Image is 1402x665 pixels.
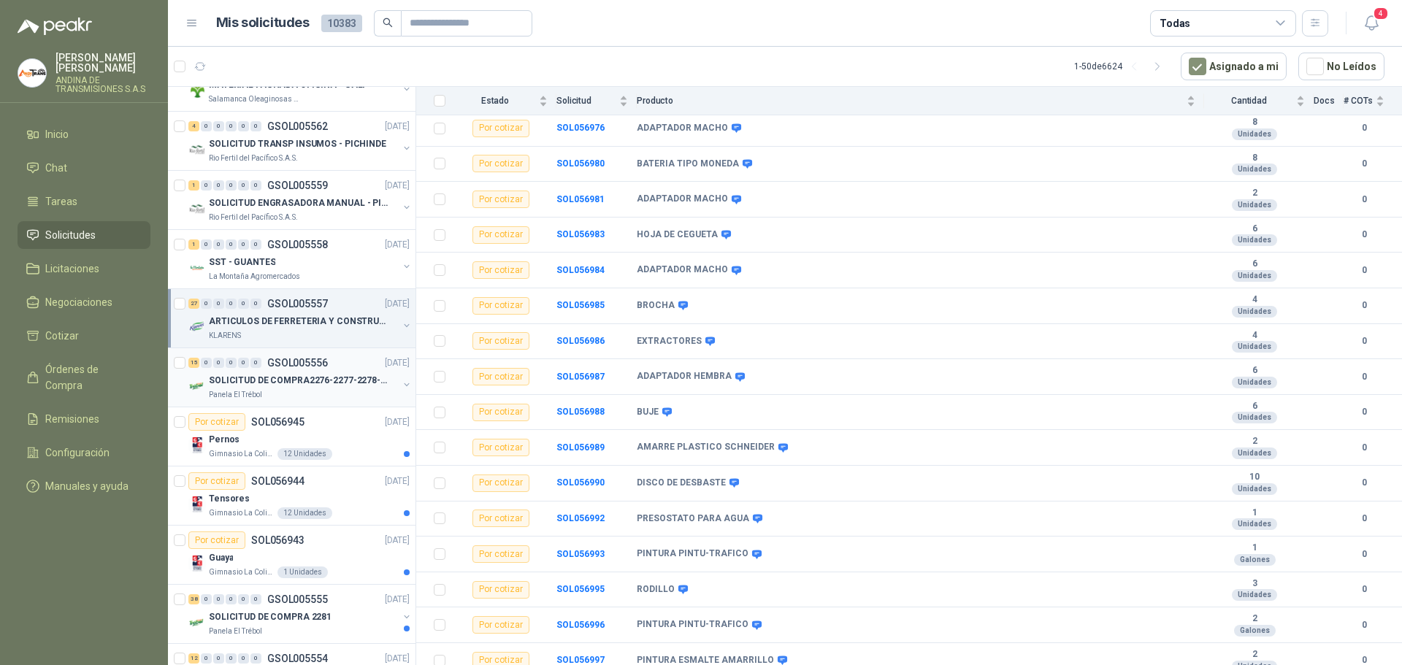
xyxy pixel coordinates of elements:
[556,265,605,275] a: SOL056984
[556,584,605,594] b: SOL056995
[188,239,199,250] div: 1
[472,510,529,527] div: Por cotizar
[637,87,1204,115] th: Producto
[472,191,529,208] div: Por cotizar
[556,336,605,346] b: SOL056986
[637,158,739,170] b: BATERIA TIPO MONEDA
[454,96,536,106] span: Estado
[209,153,298,164] p: Rio Fertil del Pacífico S.A.S.
[45,160,67,176] span: Chat
[472,404,529,421] div: Por cotizar
[201,121,212,131] div: 0
[45,361,137,393] span: Órdenes de Compra
[250,239,261,250] div: 0
[18,355,150,399] a: Órdenes de Compra
[385,120,410,134] p: [DATE]
[1344,370,1384,384] b: 0
[454,87,556,115] th: Estado
[188,472,245,490] div: Por cotizar
[637,96,1184,106] span: Producto
[1204,153,1305,164] b: 8
[1344,299,1384,312] b: 0
[250,299,261,309] div: 0
[472,545,529,563] div: Por cotizar
[250,121,261,131] div: 0
[277,448,332,460] div: 12 Unidades
[209,610,332,624] p: SOLICITUD DE COMPRA 2281
[1314,87,1344,115] th: Docs
[201,594,212,604] div: 0
[637,584,675,596] b: RODILLO
[188,496,206,513] img: Company Logo
[556,442,605,453] a: SOL056989
[250,653,261,664] div: 0
[637,264,728,276] b: ADAPTADOR MACHO
[1232,128,1277,140] div: Unidades
[1204,578,1305,590] b: 3
[1344,228,1384,242] b: 0
[188,121,199,131] div: 4
[18,439,150,466] a: Configuración
[238,180,249,191] div: 0
[45,126,69,142] span: Inicio
[1160,15,1190,31] div: Todas
[201,653,212,664] div: 0
[238,594,249,604] div: 0
[1232,270,1277,282] div: Unidades
[637,193,728,205] b: ADAPTADOR MACHO
[385,297,410,311] p: [DATE]
[1204,188,1305,199] b: 2
[188,653,199,664] div: 12
[1204,223,1305,235] b: 6
[637,229,718,241] b: HOJA DE CEGUETA
[267,239,328,250] p: GSOL005558
[188,354,413,401] a: 15 0 0 0 0 0 GSOL005556[DATE] Company LogoSOLICITUD DE COMPRA2276-2277-2278-2284-2285-Panela El T...
[556,620,605,630] a: SOL056996
[213,299,224,309] div: 0
[267,299,328,309] p: GSOL005557
[637,619,748,631] b: PINTURA PINTU-TRAFICO
[209,448,275,460] p: Gimnasio La Colina
[188,358,199,368] div: 15
[226,594,237,604] div: 0
[1232,164,1277,175] div: Unidades
[1344,96,1373,106] span: # COTs
[1181,53,1287,80] button: Asignado a mi
[637,300,675,312] b: BROCHA
[45,261,99,277] span: Licitaciones
[637,442,775,453] b: AMARRE PLASTICO SCHNEIDER
[385,356,410,370] p: [DATE]
[168,526,415,585] a: Por cotizarSOL056943[DATE] Company LogoGuayaGimnasio La Colina1 Unidades
[188,180,199,191] div: 1
[209,551,233,565] p: Guaya
[209,492,250,506] p: Tensores
[1204,117,1305,128] b: 8
[209,374,391,388] p: SOLICITUD DE COMPRA2276-2277-2278-2284-2285-
[556,549,605,559] a: SOL056993
[1344,547,1384,561] b: 0
[188,437,206,454] img: Company Logo
[251,417,304,427] p: SOL056945
[385,534,410,547] p: [DATE]
[1234,554,1276,566] div: Galones
[1204,294,1305,306] b: 4
[1232,341,1277,353] div: Unidades
[1074,55,1169,78] div: 1 - 50 de 6624
[385,474,410,488] p: [DATE]
[556,300,605,310] a: SOL056985
[385,179,410,193] p: [DATE]
[18,221,150,249] a: Solicitudes
[168,466,415,526] a: Por cotizarSOL056944[DATE] Company LogoTensoresGimnasio La Colina12 Unidades
[1344,618,1384,632] b: 0
[188,614,206,631] img: Company Logo
[556,372,605,382] a: SOL056987
[277,507,332,519] div: 12 Unidades
[1344,512,1384,526] b: 0
[267,594,328,604] p: GSOL005555
[556,407,605,417] a: SOL056988
[250,358,261,368] div: 0
[1204,96,1293,106] span: Cantidad
[45,193,77,210] span: Tareas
